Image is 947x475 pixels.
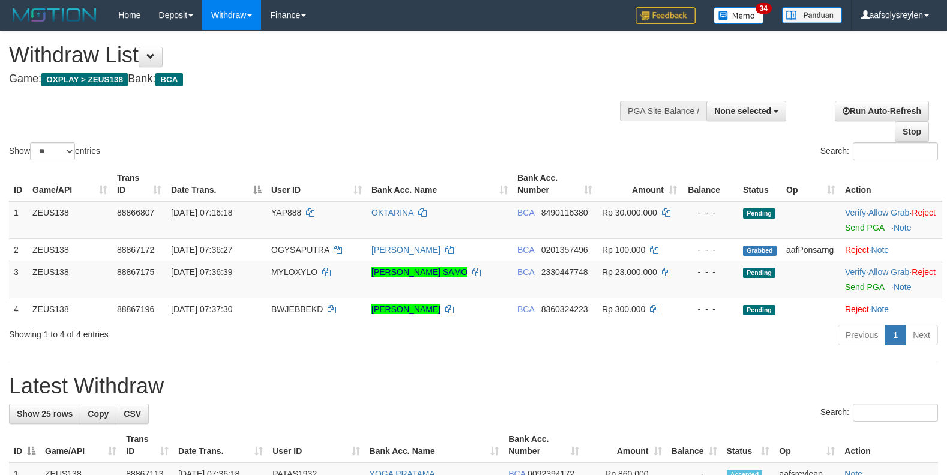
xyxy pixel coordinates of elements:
span: BCA [517,245,534,255]
a: Send PGA [845,223,884,232]
a: 1 [885,325,906,345]
th: Balance: activate to sort column ascending [667,428,722,462]
th: Game/API: activate to sort column ascending [40,428,121,462]
a: Show 25 rows [9,404,80,424]
span: BCA [517,304,534,314]
td: 1 [9,201,28,239]
a: Allow Grab [868,208,909,217]
a: [PERSON_NAME] [371,245,440,255]
a: Verify [845,208,866,217]
div: - - - [687,207,733,219]
th: Trans ID: activate to sort column ascending [121,428,173,462]
span: [DATE] 07:16:18 [171,208,232,217]
th: Bank Acc. Name: activate to sort column ascending [365,428,504,462]
span: Show 25 rows [17,409,73,419]
th: Action [840,167,942,201]
a: Reject [912,208,936,217]
td: ZEUS138 [28,201,112,239]
th: Status: activate to sort column ascending [722,428,775,462]
a: Note [871,245,889,255]
div: - - - [687,266,733,278]
th: Game/API: activate to sort column ascending [28,167,112,201]
span: Rp 23.000.000 [602,267,657,277]
td: · · [840,261,942,298]
span: OXPLAY > ZEUS138 [41,73,128,86]
th: Amount: activate to sort column ascending [597,167,682,201]
th: User ID: activate to sort column ascending [266,167,367,201]
td: 2 [9,238,28,261]
th: Date Trans.: activate to sort column descending [166,167,266,201]
th: Bank Acc. Name: activate to sort column ascending [367,167,513,201]
a: Note [871,304,889,314]
th: Balance [682,167,738,201]
img: panduan.png [782,7,842,23]
label: Search: [820,142,938,160]
th: Trans ID: activate to sort column ascending [112,167,166,201]
td: · · [840,201,942,239]
span: Copy 0201357496 to clipboard [541,245,588,255]
h1: Withdraw List [9,43,619,67]
button: None selected [706,101,786,121]
th: Bank Acc. Number: activate to sort column ascending [504,428,584,462]
input: Search: [853,404,938,422]
td: 4 [9,298,28,320]
th: Action [840,428,938,462]
span: Copy 8360324223 to clipboard [541,304,588,314]
a: Allow Grab [868,267,909,277]
a: Note [894,282,912,292]
td: aafPonsarng [781,238,840,261]
h1: Latest Withdraw [9,374,938,398]
td: ZEUS138 [28,298,112,320]
span: Rp 300.000 [602,304,645,314]
td: ZEUS138 [28,261,112,298]
span: Copy [88,409,109,419]
th: Status [738,167,781,201]
span: · [868,208,912,217]
span: 88867175 [117,267,154,277]
a: Copy [80,404,116,424]
span: BCA [517,267,534,277]
span: None selected [714,106,771,116]
td: ZEUS138 [28,238,112,261]
td: 3 [9,261,28,298]
a: [PERSON_NAME] [371,304,440,314]
span: 88867196 [117,304,154,314]
span: 88866807 [117,208,154,217]
select: Showentries [30,142,75,160]
a: Previous [838,325,886,345]
span: Copy 2330447748 to clipboard [541,267,588,277]
span: OGYSAPUTRA [271,245,329,255]
a: [PERSON_NAME] SAMO [371,267,467,277]
th: Bank Acc. Number: activate to sort column ascending [513,167,597,201]
a: OKTARINA [371,208,413,217]
a: Reject [845,245,869,255]
span: Grabbed [743,246,777,256]
div: - - - [687,244,733,256]
span: [DATE] 07:37:30 [171,304,232,314]
td: · [840,298,942,320]
a: Reject [845,304,869,314]
div: Showing 1 to 4 of 4 entries [9,324,386,340]
th: User ID: activate to sort column ascending [268,428,364,462]
a: Note [894,223,912,232]
span: · [868,267,912,277]
td: · [840,238,942,261]
span: 34 [756,3,772,14]
span: 88867172 [117,245,154,255]
span: [DATE] 07:36:27 [171,245,232,255]
span: CSV [124,409,141,419]
span: Pending [743,208,775,219]
span: YAP888 [271,208,301,217]
h4: Game: Bank: [9,73,619,85]
label: Search: [820,404,938,422]
th: ID: activate to sort column descending [9,428,40,462]
th: Date Trans.: activate to sort column ascending [173,428,268,462]
span: BCA [155,73,182,86]
span: Pending [743,268,775,278]
a: Verify [845,267,866,277]
span: BWJEBBEKD [271,304,323,314]
div: - - - [687,303,733,315]
img: MOTION_logo.png [9,6,100,24]
th: Op: activate to sort column ascending [781,167,840,201]
img: Feedback.jpg [636,7,696,24]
